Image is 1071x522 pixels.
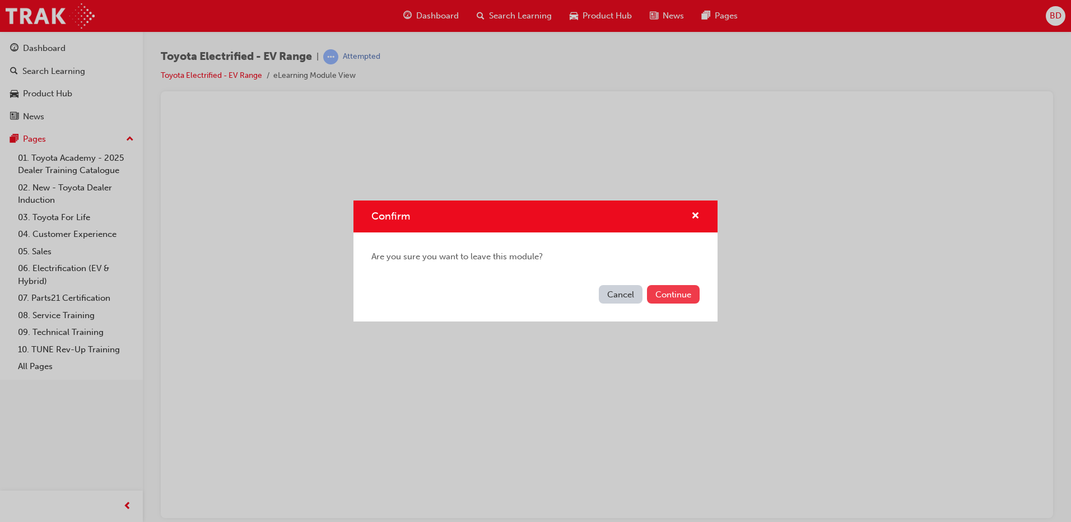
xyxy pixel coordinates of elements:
[4,199,870,212] div: You may now leave this page.
[691,212,700,222] span: cross-icon
[599,285,642,304] button: Cancel
[371,210,410,222] span: Confirm
[353,232,718,281] div: Are you sure you want to leave this module?
[691,209,700,223] button: cross-icon
[4,168,870,188] div: 👋 Bye!
[353,201,718,321] div: Confirm
[647,285,700,304] button: Continue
